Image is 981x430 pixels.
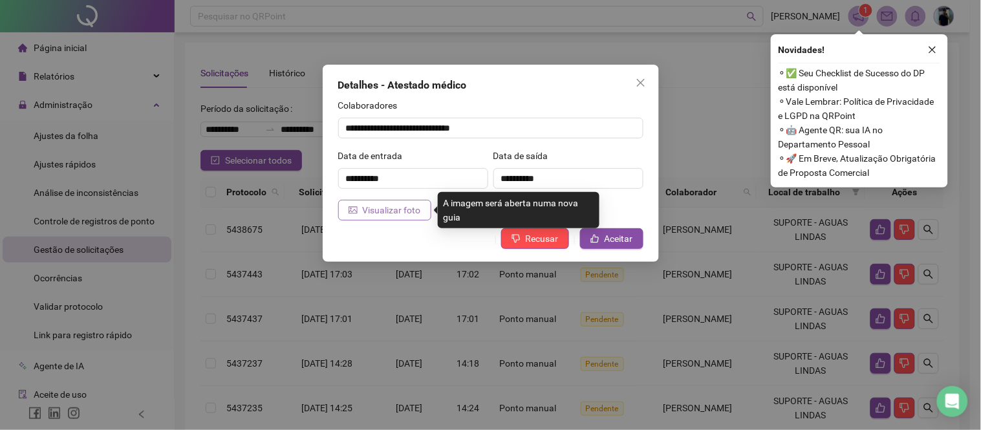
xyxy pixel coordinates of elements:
[363,203,421,217] span: Visualizar foto
[631,72,651,93] button: Close
[590,234,599,243] span: like
[349,206,358,215] span: picture
[338,98,406,113] label: Colaboradores
[779,43,825,57] span: Novidades !
[580,228,643,249] button: Aceitar
[338,200,431,220] button: Visualizar foto
[493,149,557,163] label: Data de saída
[937,386,968,417] div: Open Intercom Messenger
[779,123,940,151] span: ⚬ 🤖 Agente QR: sua IA no Departamento Pessoal
[928,45,937,54] span: close
[779,94,940,123] span: ⚬ Vale Lembrar: Política de Privacidade e LGPD na QRPoint
[338,149,411,163] label: Data de entrada
[338,78,643,93] div: Detalhes - Atestado médico
[512,234,521,243] span: dislike
[526,231,559,246] span: Recusar
[779,151,940,180] span: ⚬ 🚀 Em Breve, Atualização Obrigatória de Proposta Comercial
[636,78,646,88] span: close
[501,228,569,249] button: Recusar
[779,66,940,94] span: ⚬ ✅ Seu Checklist de Sucesso do DP está disponível
[438,192,599,228] div: A imagem será aberta numa nova guia
[605,231,633,246] span: Aceitar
